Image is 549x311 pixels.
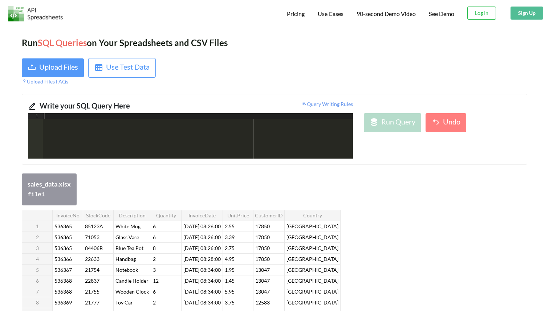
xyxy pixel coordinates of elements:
[381,116,415,129] div: Run Query
[182,287,222,296] span: [DATE] 08:34:00
[84,244,104,253] span: 84406B
[151,298,157,307] span: 2
[22,242,53,253] th: 3
[254,222,271,231] span: 17850
[22,264,53,275] th: 5
[364,113,421,132] button: Run Query
[426,113,466,132] button: Undo
[253,210,285,221] th: CustomerID
[182,210,223,221] th: InvoiceDate
[285,287,340,296] span: [GEOGRAPHIC_DATA]
[182,298,222,307] span: [DATE] 08:34:00
[22,286,53,297] th: 7
[53,265,73,274] span: 536367
[318,10,343,17] span: Use Cases
[151,254,157,263] span: 2
[114,233,141,242] span: Glass Vase
[223,244,236,253] span: 2.75
[285,210,341,221] th: Country
[114,298,134,307] span: Toy Car
[223,254,236,263] span: 4.95
[151,287,157,296] span: 6
[302,101,353,107] span: Query Writing Rules
[84,222,105,231] span: 85123A
[182,276,222,285] span: [DATE] 08:34:00
[285,276,340,285] span: [GEOGRAPHIC_DATA]
[429,10,454,18] a: See Demo
[223,287,236,296] span: 5.95
[84,265,101,274] span: 21754
[53,210,83,221] th: InvoiceNo
[285,265,340,274] span: [GEOGRAPHIC_DATA]
[467,7,496,20] button: Log In
[84,254,101,263] span: 22633
[114,265,139,274] span: Notebook
[22,36,527,49] div: Run on Your Spreadsheets and CSV Files
[39,61,78,74] div: Upload Files
[254,233,271,242] span: 17850
[84,287,101,296] span: 21755
[53,298,73,307] span: 536369
[53,276,73,285] span: 536368
[151,244,157,253] span: 8
[151,233,157,242] span: 6
[223,298,236,307] span: 3.75
[114,210,151,221] th: Description
[114,222,142,231] span: White Mug
[285,233,340,242] span: [GEOGRAPHIC_DATA]
[254,244,271,253] span: 17850
[254,265,271,274] span: 13047
[53,254,73,263] span: 536366
[84,233,101,242] span: 71053
[38,37,87,48] span: SQL Queries
[511,7,543,20] button: Sign Up
[22,232,53,242] th: 2
[53,233,73,242] span: 536365
[223,276,236,285] span: 1.45
[88,58,156,78] button: Use Test Data
[53,287,73,296] span: 536368
[106,61,150,74] div: Use Test Data
[254,287,271,296] span: 13047
[223,233,236,242] span: 3.39
[53,222,73,231] span: 536365
[114,254,137,263] span: Handbag
[151,276,160,285] span: 12
[287,10,305,17] span: Pricing
[28,179,71,189] div: sales_data.xlsx
[254,254,271,263] span: 17850
[53,244,73,253] span: 536365
[223,265,236,274] span: 1.95
[182,233,222,242] span: [DATE] 08:26:00
[443,116,460,129] div: Undo
[28,113,43,119] div: 1
[22,253,53,264] th: 4
[182,254,222,263] span: [DATE] 08:28:00
[151,265,157,274] span: 3
[22,297,53,308] th: 8
[151,222,157,231] span: 6
[285,298,340,307] span: [GEOGRAPHIC_DATA]
[285,244,340,253] span: [GEOGRAPHIC_DATA]
[182,265,222,274] span: [DATE] 08:34:00
[84,298,101,307] span: 21777
[223,210,253,221] th: UnitPrice
[114,244,145,253] span: Blue Tea Pot
[22,78,68,85] span: Upload Files FAQs
[285,254,340,263] span: [GEOGRAPHIC_DATA]
[22,58,84,77] button: Upload Files
[114,287,150,296] span: Wooden Clock
[254,276,271,285] span: 13047
[182,222,222,231] span: [DATE] 08:26:00
[151,210,182,221] th: Quantity
[40,100,185,113] div: Write your SQL Query Here
[83,210,114,221] th: StockCode
[114,276,150,285] span: Candle Holder
[84,276,101,285] span: 22837
[28,192,45,198] code: file 1
[182,244,222,253] span: [DATE] 08:26:00
[223,222,236,231] span: 2.55
[22,221,53,232] th: 1
[8,6,63,21] img: Logo.png
[285,222,340,231] span: [GEOGRAPHIC_DATA]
